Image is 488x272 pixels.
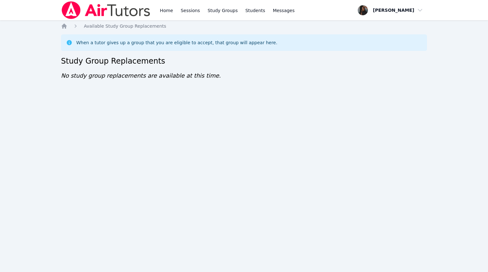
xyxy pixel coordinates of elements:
[61,23,427,29] nav: Breadcrumb
[61,72,221,79] span: No study group replacements are available at this time.
[61,56,427,66] h2: Study Group Replacements
[84,24,166,29] span: Available Study Group Replacements
[84,23,166,29] a: Available Study Group Replacements
[76,39,277,46] div: When a tutor gives up a group that you are eligible to accept, that group will appear here.
[61,1,151,19] img: Air Tutors
[273,7,295,14] span: Messages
